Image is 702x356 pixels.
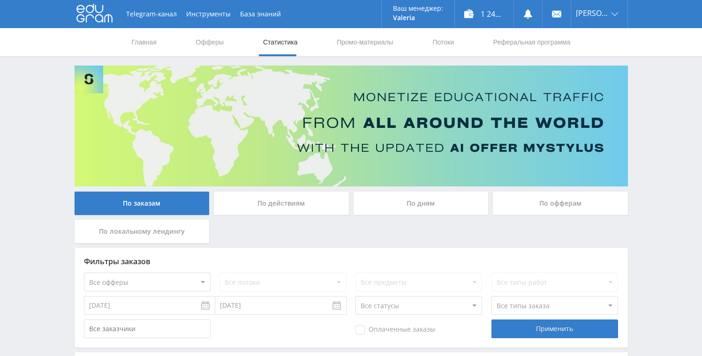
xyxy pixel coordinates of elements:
[262,28,299,56] a: Статистика
[431,28,455,56] a: Потоки
[75,66,628,186] img: Banner
[131,28,158,56] a: Главная
[75,192,210,215] div: По заказам
[491,319,618,338] div: Применить
[355,325,435,334] span: Оплаченные заказы
[393,14,443,22] p: Valeria
[576,9,609,17] span: [PERSON_NAME]
[195,28,225,56] a: Офферы
[84,257,619,266] div: Фильтры заказов
[336,28,394,56] a: Промо-материалы
[492,28,572,56] a: Реферальная программа
[75,220,210,243] div: По локальному лендингу
[214,192,349,215] div: По действиям
[393,5,443,12] p: Ваш менеджер:
[84,319,211,338] input: Все заказчики
[354,192,489,215] div: По дням
[493,192,628,215] div: По офферам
